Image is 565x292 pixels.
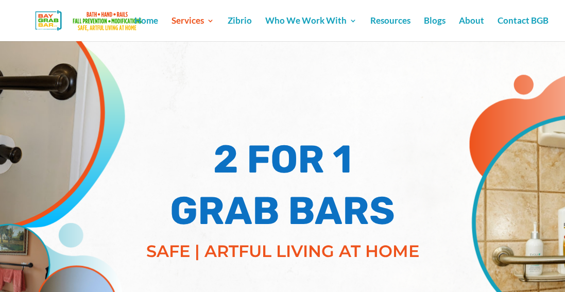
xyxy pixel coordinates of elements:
a: Zibrio [228,17,252,41]
a: Blogs [424,17,446,41]
a: Resources [370,17,410,41]
a: Who We Work With [265,17,357,41]
a: Contact BGB [498,17,549,41]
p: SAFE | ARTFUL LIVING AT HOME [128,239,437,264]
a: Home [134,17,158,41]
h1: 2 FOR 1 [128,136,437,188]
img: Bay Grab Bar [18,7,162,34]
h1: GRAB BARS [128,188,437,239]
a: Services [172,17,214,41]
a: About [459,17,484,41]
